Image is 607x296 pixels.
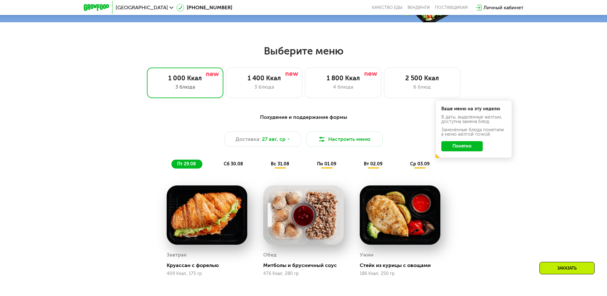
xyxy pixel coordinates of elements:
[167,262,252,269] div: Круассан с форелью
[441,128,506,137] div: Заменённые блюда пометили в меню жёлтой точкой.
[306,132,383,147] button: Настроить меню
[441,107,506,111] div: Ваше меню на эту неделю
[441,141,483,151] button: Понятно
[115,113,492,121] div: Похудение и поддержание формы
[20,45,587,57] h2: Выберите меню
[312,74,375,82] div: 1 800 Ккал
[224,161,243,167] span: сб 30.08
[233,74,296,82] div: 1 400 Ккал
[441,115,506,124] div: В даты, выделенные желтым, доступна замена блюд.
[116,5,168,10] span: [GEOGRAPHIC_DATA]
[177,161,196,167] span: пт 29.08
[263,250,277,260] div: Обед
[317,161,336,167] span: пн 01.09
[154,74,217,82] div: 1 000 Ккал
[167,250,187,260] div: Завтрак
[233,83,296,91] div: 3 блюда
[483,4,524,11] div: Личный кабинет
[263,262,349,269] div: Митболы и брусничный соус
[312,83,375,91] div: 4 блюда
[372,5,402,10] a: Качество еды
[539,262,595,274] div: Заказать
[435,5,468,10] div: поставщикам
[410,161,430,167] span: ср 03.09
[262,135,285,143] span: 27 авг, ср
[154,83,217,91] div: 3 блюда
[391,74,454,82] div: 2 500 Ккал
[167,271,247,276] div: 409 Ккал, 175 гр
[408,5,430,10] a: Вендинги
[364,161,382,167] span: вт 02.09
[271,161,289,167] span: вс 31.08
[263,271,344,276] div: 476 Ккал, 280 гр
[235,135,261,143] span: Доставка:
[391,83,454,91] div: 6 блюд
[360,262,445,269] div: Стейк из курицы с овощами
[360,271,440,276] div: 186 Ккал, 250 гр
[177,4,232,11] a: [PHONE_NUMBER]
[360,250,373,260] div: Ужин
